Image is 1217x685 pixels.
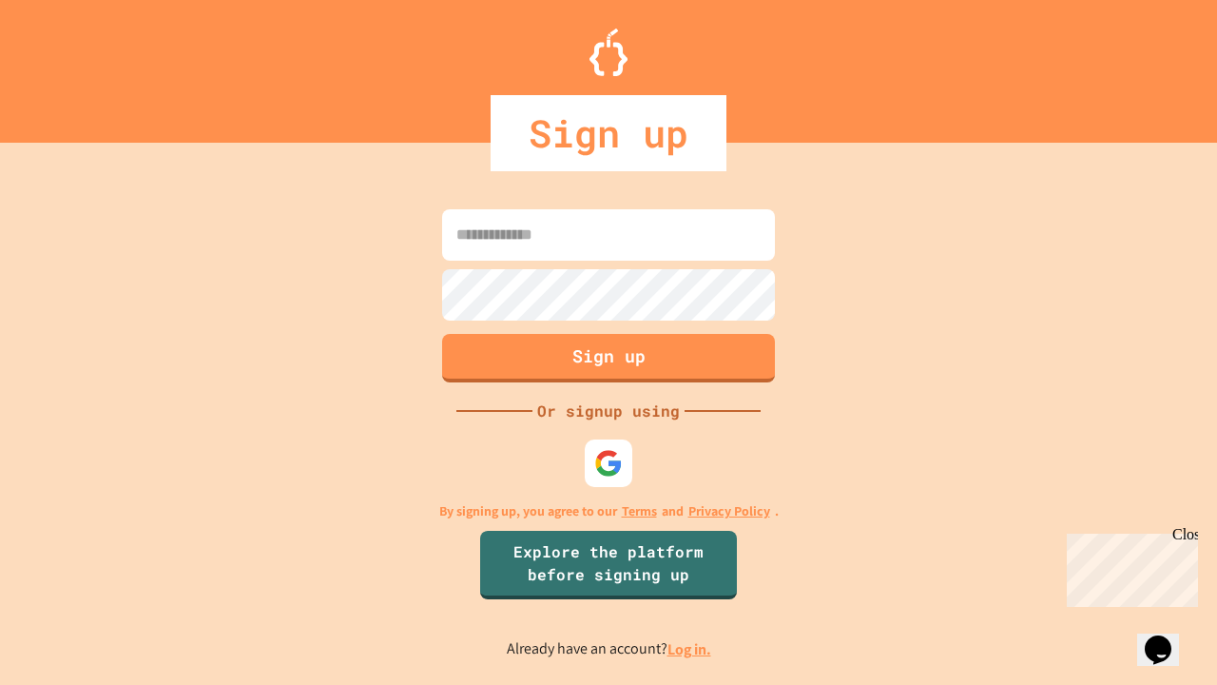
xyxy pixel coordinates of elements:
[491,95,726,171] div: Sign up
[688,501,770,521] a: Privacy Policy
[439,501,779,521] p: By signing up, you agree to our and .
[442,334,775,382] button: Sign up
[1137,609,1198,666] iframe: chat widget
[667,639,711,659] a: Log in.
[594,449,623,478] img: google-icon.svg
[480,531,737,599] a: Explore the platform before signing up
[1059,526,1198,607] iframe: chat widget
[8,8,131,121] div: Chat with us now!Close
[532,400,685,422] div: Or signup using
[622,501,657,521] a: Terms
[589,29,628,76] img: Logo.svg
[507,637,711,661] p: Already have an account?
